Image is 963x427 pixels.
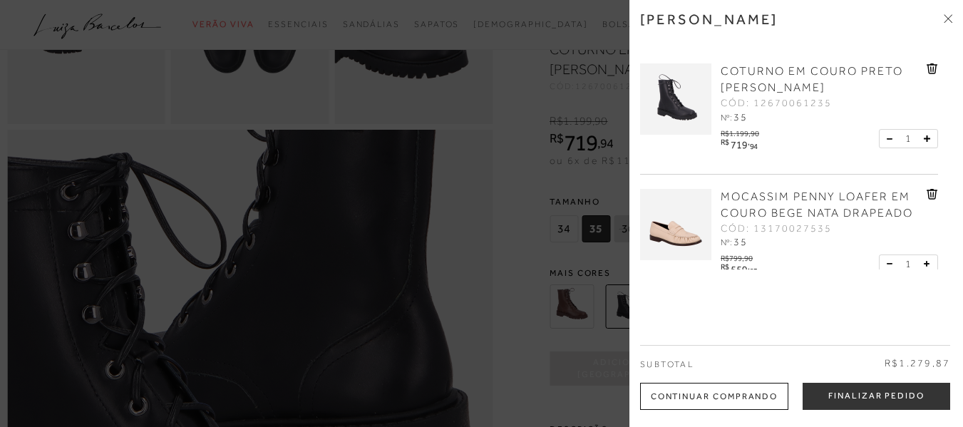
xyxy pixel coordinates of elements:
i: , [748,263,758,271]
span: 1 [905,131,911,146]
span: Nº: [721,113,732,123]
span: Subtotal [640,359,694,369]
i: R$ [721,138,728,146]
span: 719 [731,139,748,150]
span: COTURNO EM COURO PRETO [PERSON_NAME] [721,65,903,94]
img: MOCASSIM PENNY LOAFER EM COURO BEGE NATA DRAPEADO [640,189,711,260]
div: R$799,90 [721,250,760,262]
a: MOCASSIM PENNY LOAFER EM COURO BEGE NATA DRAPEADO [721,189,923,222]
button: Finalizar Pedido [803,383,950,410]
span: R$1.279,87 [885,356,950,371]
span: 35 [733,236,748,247]
span: Nº: [721,237,732,247]
span: 93 [750,267,758,275]
h3: [PERSON_NAME] [640,11,778,28]
a: COTURNO EM COURO PRETO [PERSON_NAME] [721,63,923,96]
span: MOCASSIM PENNY LOAFER EM COURO BEGE NATA DRAPEADO [721,190,913,220]
div: R$1.199,90 [721,125,760,138]
i: , [748,138,758,146]
span: 559 [731,264,748,275]
span: 35 [733,111,748,123]
img: COTURNO EM COURO PRETO SOLADO TRATORADO [640,63,711,135]
span: CÓD: 13170027535 [721,222,832,236]
span: CÓD: 12670061235 [721,96,832,110]
div: Continuar Comprando [640,383,788,410]
span: 94 [750,142,758,150]
span: 1 [905,257,911,272]
i: R$ [721,263,728,271]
